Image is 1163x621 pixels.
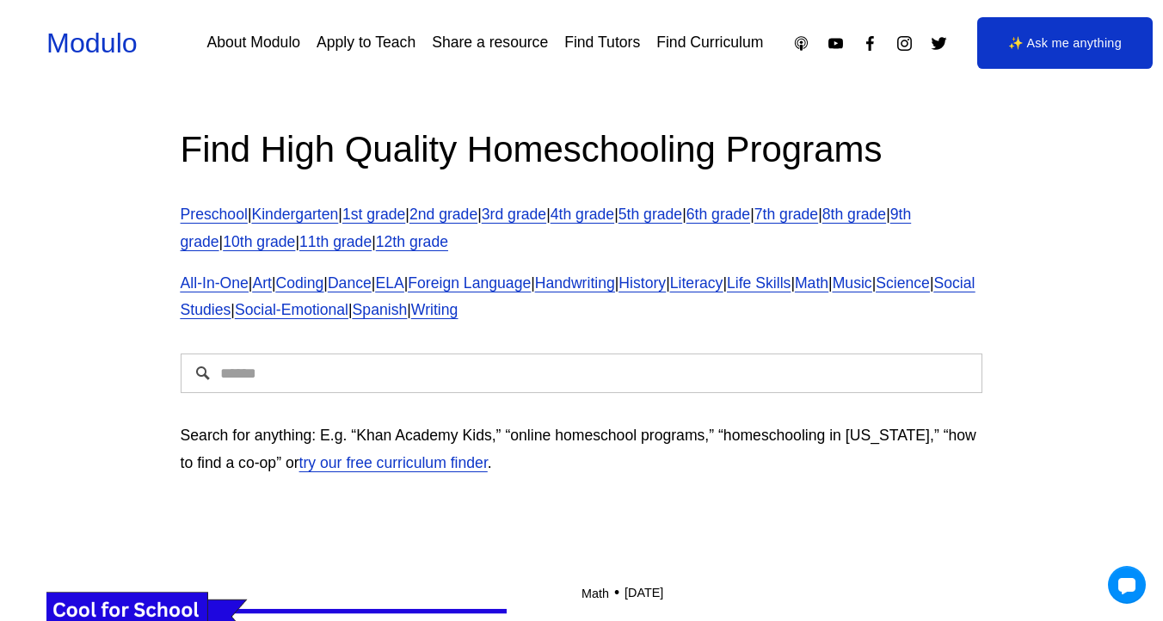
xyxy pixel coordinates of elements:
[181,354,983,393] input: Search
[181,206,912,250] a: 9th grade
[408,274,531,292] a: Foreign Language
[206,28,300,58] a: About Modulo
[833,274,872,292] a: Music
[328,274,372,292] a: Dance
[754,206,818,223] a: 7th grade
[181,206,248,223] a: Preschool
[46,28,138,58] a: Modulo
[353,301,408,318] a: Spanish
[181,126,983,174] h2: Find High Quality Homeschooling Programs
[432,28,548,58] a: Share a resource
[618,274,666,292] a: History
[342,206,405,223] a: 1st grade
[551,206,614,223] a: 4th grade
[977,17,1153,69] a: ✨ Ask me anything
[181,422,983,477] p: Search for anything: E.g. “Khan Academy Kids,” “online homeschool programs,” “homeschooling in [U...
[564,28,640,58] a: Find Tutors
[670,274,723,292] a: Literacy
[930,34,948,52] a: Twitter
[861,34,879,52] a: Facebook
[276,274,324,292] a: Coding
[727,274,791,292] a: Life Skills
[411,301,458,318] a: Writing
[252,274,272,292] a: Art
[686,206,750,223] a: 6th grade
[795,274,828,292] a: Math
[299,233,372,250] a: 11th grade
[235,301,348,318] a: Social-Emotional
[251,206,338,223] a: Kindergarten
[876,274,930,292] a: Science
[375,274,403,292] a: ELA
[482,206,546,223] a: 3rd grade
[299,454,488,471] a: try our free curriculum finder
[625,586,663,600] time: [DATE]
[822,206,886,223] a: 8th grade
[317,28,415,58] a: Apply to Teach
[409,206,477,223] a: 2nd grade
[181,270,983,324] p: | | | | | | | | | | | | | | | |
[223,233,295,250] a: 10th grade
[181,274,249,292] a: All-In-One
[376,233,448,250] a: 12th grade
[792,34,810,52] a: Apple Podcasts
[827,34,845,52] a: YouTube
[181,201,983,255] p: | | | | | | | | | | | | |
[581,587,609,600] a: Math
[895,34,914,52] a: Instagram
[656,28,763,58] a: Find Curriculum
[618,206,682,223] a: 5th grade
[535,274,615,292] a: Handwriting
